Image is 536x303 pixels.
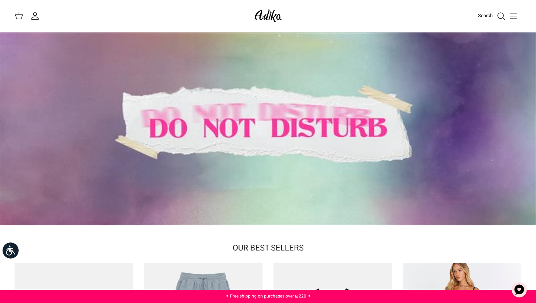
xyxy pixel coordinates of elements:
[478,12,493,19] font: Search
[505,8,521,24] button: Toggle menu
[31,12,42,20] a: My account
[508,279,530,301] button: Chat
[478,12,505,20] a: Search
[253,7,284,24] img: Adika IL
[225,293,311,299] a: ✦ Free shipping on purchases over ₪220 ✦
[233,242,304,254] a: OUR BEST SELLERS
